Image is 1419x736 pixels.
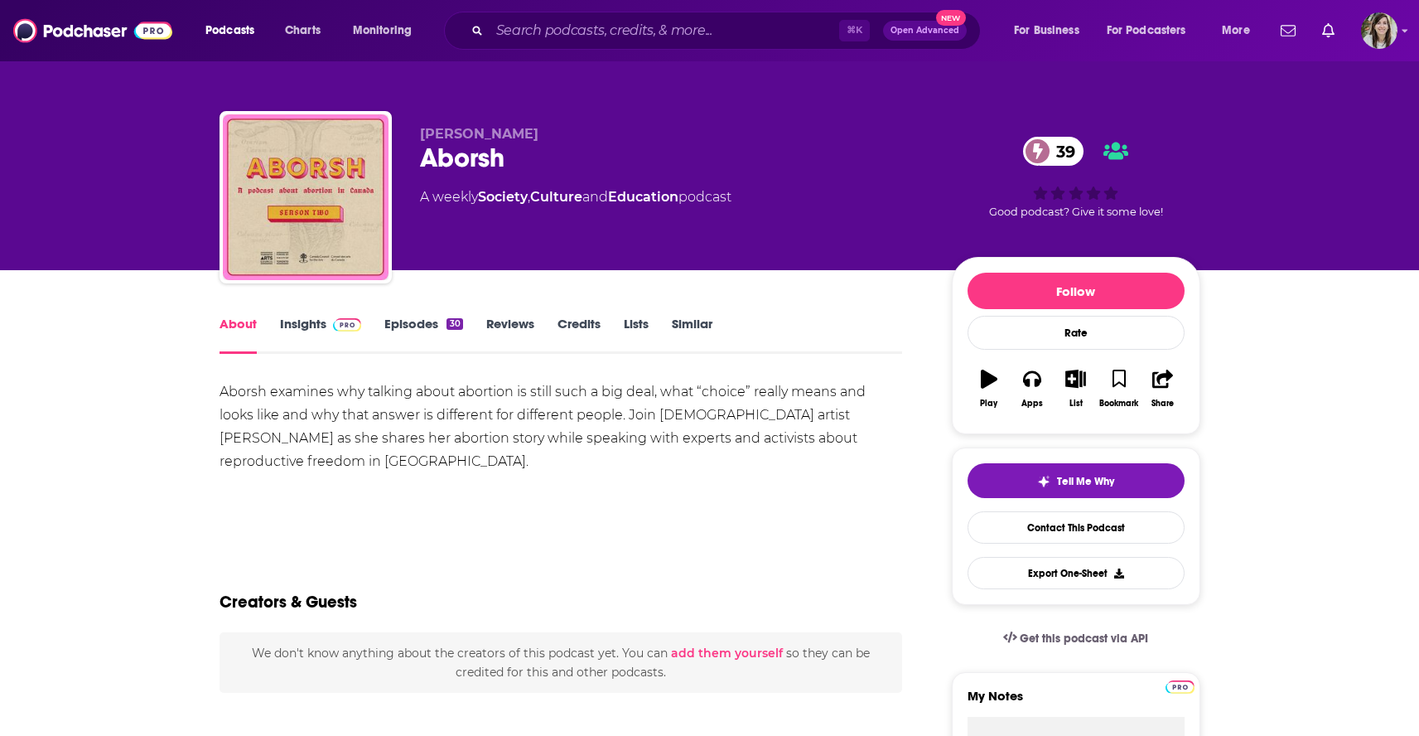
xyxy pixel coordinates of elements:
button: add them yourself [671,646,783,660]
img: Podchaser - Follow, Share and Rate Podcasts [13,15,172,46]
div: Aborsh examines why talking about abortion is still such a big deal, what “choice” really means a... [220,380,903,473]
button: Play [968,359,1011,419]
a: Similar [672,316,712,354]
button: Show profile menu [1361,12,1397,49]
a: Credits [557,316,601,354]
img: User Profile [1361,12,1397,49]
img: Aborsh [223,114,389,280]
span: Tell Me Why [1057,475,1114,488]
a: 39 [1023,137,1084,166]
span: Good podcast? Give it some love! [989,206,1163,218]
a: Get this podcast via API [990,618,1162,659]
label: My Notes [968,688,1185,717]
button: open menu [341,17,433,44]
span: and [582,189,608,205]
a: InsightsPodchaser Pro [280,316,362,354]
button: open menu [1210,17,1271,44]
a: Education [608,189,678,205]
button: Apps [1011,359,1054,419]
span: Monitoring [353,19,412,42]
a: Culture [530,189,582,205]
h2: Creators & Guests [220,592,357,613]
button: open menu [1096,17,1210,44]
button: open menu [1002,17,1100,44]
a: Lists [624,316,649,354]
div: Search podcasts, credits, & more... [460,12,997,50]
div: 39Good podcast? Give it some love! [952,126,1200,229]
a: Episodes30 [384,316,462,354]
a: About [220,316,257,354]
img: Podchaser Pro [1166,680,1195,694]
span: [PERSON_NAME] [420,126,538,142]
div: Apps [1021,399,1043,409]
a: Society [478,189,528,205]
button: open menu [194,17,276,44]
button: Bookmark [1098,359,1141,419]
span: Get this podcast via API [1020,632,1148,646]
span: 39 [1040,137,1084,166]
button: Export One-Sheet [968,557,1185,589]
a: Charts [274,17,331,44]
button: Follow [968,273,1185,309]
a: Pro website [1166,678,1195,694]
span: For Podcasters [1107,19,1186,42]
span: For Business [1014,19,1079,42]
span: New [936,10,966,26]
span: Podcasts [205,19,254,42]
div: Rate [968,316,1185,350]
div: Bookmark [1099,399,1138,409]
a: Reviews [486,316,534,354]
img: Podchaser Pro [333,318,362,332]
div: A weekly podcast [420,187,731,207]
button: List [1054,359,1097,419]
span: Open Advanced [890,27,959,35]
div: Play [980,399,997,409]
span: More [1222,19,1250,42]
input: Search podcasts, credits, & more... [490,17,839,44]
span: , [528,189,530,205]
a: Show notifications dropdown [1274,17,1302,45]
button: Share [1141,359,1184,419]
div: 30 [446,318,462,330]
div: List [1069,399,1083,409]
div: Share [1151,399,1174,409]
span: Charts [285,19,321,42]
button: tell me why sparkleTell Me Why [968,463,1185,498]
img: tell me why sparkle [1037,475,1050,488]
a: Contact This Podcast [968,511,1185,544]
button: Open AdvancedNew [883,21,967,41]
span: ⌘ K [839,20,870,41]
span: Logged in as devinandrade [1361,12,1397,49]
span: We don't know anything about the creators of this podcast yet . You can so they can be credited f... [252,646,870,679]
a: Show notifications dropdown [1315,17,1341,45]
